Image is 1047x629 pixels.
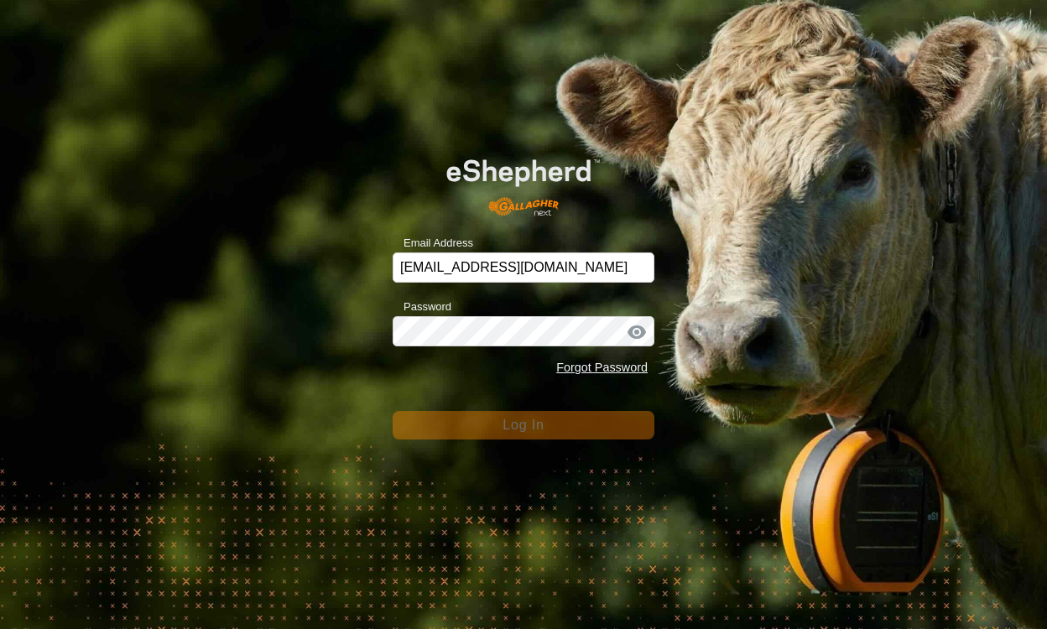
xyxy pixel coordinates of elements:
[419,138,628,226] img: E-shepherd Logo
[393,252,654,283] input: Email Address
[393,411,654,439] button: Log In
[393,299,451,315] label: Password
[503,418,544,432] span: Log In
[556,361,648,374] a: Forgot Password
[393,235,473,252] label: Email Address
